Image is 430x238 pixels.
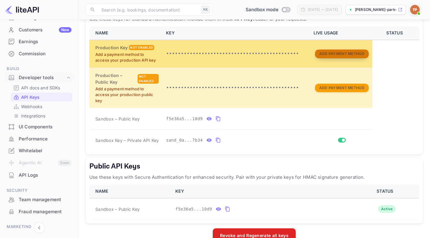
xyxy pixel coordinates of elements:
div: API Logs [4,169,75,181]
a: Whitelabel [4,145,75,156]
table: public api keys table [89,185,419,220]
a: API docs and SDKs [13,85,70,91]
a: Team management [4,194,75,205]
div: Not enabled [138,74,159,84]
div: Earnings [4,36,75,48]
div: [DATE] — [DATE] [308,7,338,12]
span: sand_0a...7b34 [166,137,203,143]
div: Performance [19,136,72,143]
a: Add Payment Method [315,85,369,90]
input: Search (e.g. bookings, documentation) [98,4,199,16]
div: Switch to Production mode [243,6,292,13]
p: Integrations [21,113,45,119]
button: Add Payment Method [315,84,369,92]
div: ⌘K [201,6,210,14]
div: Developer tools [19,74,65,81]
div: Whitelabel [19,147,72,154]
img: Tim Park [410,5,420,14]
span: Sandbox – Public Key [95,116,140,122]
div: Performance [4,133,75,145]
span: Sandbox mode [246,6,279,13]
p: API Keys [21,94,40,100]
span: f5e36a5...10d9 [166,116,203,122]
a: Webhooks [13,103,70,110]
img: LiteAPI logo [5,5,39,14]
p: API docs and SDKs [21,85,60,91]
p: Add a payment method to access your production API key [95,52,159,63]
strong: X-API-Key [229,16,253,22]
a: Integrations [13,113,70,119]
p: Use these keys with Secure Authentication for enhanced security. Pair with your private keys for ... [89,174,419,181]
h5: Public API Keys [89,162,419,171]
h6: Production – Public Key [95,72,136,85]
div: API docs and SDKs [11,83,72,92]
span: Sandbox – Public Key [95,206,140,212]
div: New [59,27,72,33]
th: STATUS [372,26,419,40]
span: Build [4,66,75,72]
div: API Keys [11,93,72,101]
th: STATUS [353,185,419,198]
div: Earnings [19,38,72,45]
p: [PERSON_NAME]-park-ghkao.nuitee.... [355,7,397,12]
button: Add Payment Method [315,50,369,58]
th: KEY [162,26,310,40]
div: Not enabled [129,45,154,50]
span: Marketing [4,224,75,230]
a: API Logs [4,169,75,181]
a: Add Payment Method [315,51,369,56]
span: Sandbox Key – Private API Key [95,138,159,143]
th: NAME [89,26,162,40]
p: Add a payment method to access your production public key [95,86,159,104]
th: LIVE USAGE [310,26,372,40]
div: UI Components [4,121,75,133]
div: Customers [19,27,72,34]
div: Integrations [11,111,72,120]
div: Active [378,205,396,213]
div: CustomersNew [4,24,75,36]
a: CustomersNew [4,24,75,35]
a: Performance [4,133,75,144]
th: KEY [172,185,353,198]
div: Team management [19,196,72,203]
a: Bookings [4,12,75,23]
button: Collapse navigation [34,222,45,233]
span: Security [4,187,75,194]
div: Commission [4,48,75,60]
span: f5e36a5...10d9 [175,206,212,212]
div: Webhooks [11,102,72,111]
div: API Logs [19,172,72,179]
table: private api keys table [89,26,419,151]
p: ••••••••••••••••••••••••••••••••••••••••••••• [166,50,306,57]
p: Webhooks [21,103,42,110]
div: Fraud management [19,208,72,215]
a: Fraud management [4,206,75,217]
a: Earnings [4,36,75,47]
div: Developer tools [4,72,75,83]
p: ••••••••••••••••••••••••••••••••••••••••••••• [166,84,306,92]
a: Commission [4,48,75,59]
th: NAME [89,185,172,198]
div: Whitelabel [4,145,75,157]
a: UI Components [4,121,75,132]
a: API Keys [13,94,70,100]
div: UI Components [19,124,72,130]
h6: Production Key [95,44,128,51]
div: Commission [19,50,72,57]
